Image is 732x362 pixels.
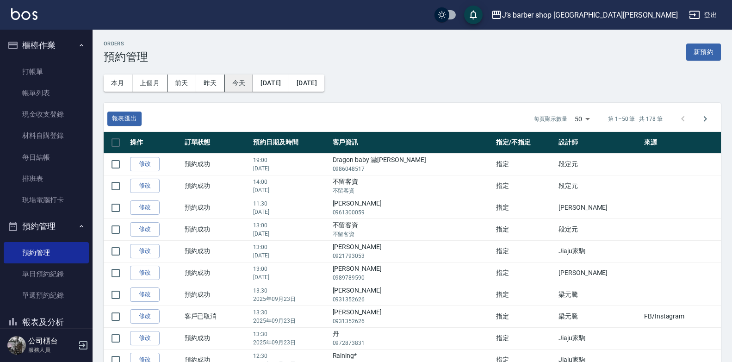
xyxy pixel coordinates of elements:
[571,106,593,131] div: 50
[182,327,251,349] td: 預約成功
[253,164,328,173] p: [DATE]
[330,262,494,284] td: [PERSON_NAME]
[182,240,251,262] td: 預約成功
[333,317,492,325] p: 0931352626
[556,132,642,154] th: 設計師
[556,327,642,349] td: Jiaju家駒
[556,197,642,218] td: [PERSON_NAME]
[253,156,328,164] p: 19:00
[253,295,328,303] p: 2025年09月23日
[4,125,89,146] a: 材料自購登錄
[502,9,678,21] div: J’s barber shop [GEOGRAPHIC_DATA][PERSON_NAME]
[104,50,148,63] h3: 預約管理
[253,251,328,260] p: [DATE]
[494,197,556,218] td: 指定
[608,115,663,123] p: 第 1–50 筆 共 178 筆
[104,75,132,92] button: 本月
[130,309,160,324] a: 修改
[4,189,89,211] a: 現場電腦打卡
[251,132,330,154] th: 預約日期及時間
[182,197,251,218] td: 預約成功
[182,218,251,240] td: 預約成功
[333,252,492,260] p: 0921793053
[330,218,494,240] td: 不留客資
[253,186,328,194] p: [DATE]
[4,147,89,168] a: 每日結帳
[333,208,492,217] p: 0961300059
[330,175,494,197] td: 不留客資
[686,44,721,61] button: 新預約
[333,165,492,173] p: 0986048517
[494,175,556,197] td: 指定
[253,338,328,347] p: 2025年09月23日
[28,337,75,346] h5: 公司櫃台
[196,75,225,92] button: 昨天
[253,308,328,317] p: 13:30
[253,265,328,273] p: 13:00
[130,179,160,193] a: 修改
[182,262,251,284] td: 預約成功
[4,104,89,125] a: 現金收支登錄
[182,306,251,327] td: 客戶已取消
[107,112,142,126] button: 報表匯出
[333,274,492,282] p: 0989789590
[333,187,492,195] p: 不留客資
[253,330,328,338] p: 13:30
[130,244,160,258] a: 修改
[642,132,721,154] th: 來源
[494,284,556,306] td: 指定
[4,242,89,263] a: 預約管理
[253,208,328,216] p: [DATE]
[330,197,494,218] td: [PERSON_NAME]
[494,306,556,327] td: 指定
[253,178,328,186] p: 14:00
[104,41,148,47] h2: Orders
[130,222,160,237] a: 修改
[253,287,328,295] p: 13:30
[556,153,642,175] td: 段定元
[182,284,251,306] td: 預約成功
[556,306,642,327] td: 梁元騰
[167,75,196,92] button: 前天
[4,214,89,238] button: 預約管理
[4,285,89,306] a: 單週預約紀錄
[534,115,567,123] p: 每頁顯示數量
[333,295,492,304] p: 0931352626
[333,230,492,238] p: 不留客資
[130,157,160,171] a: 修改
[686,47,721,56] a: 新預約
[464,6,483,24] button: save
[556,218,642,240] td: 段定元
[182,175,251,197] td: 預約成功
[289,75,324,92] button: [DATE]
[494,327,556,349] td: 指定
[28,346,75,354] p: 服務人員
[11,8,37,20] img: Logo
[128,132,182,154] th: 操作
[130,266,160,280] a: 修改
[330,132,494,154] th: 客戶資訊
[4,263,89,285] a: 單日預約紀錄
[253,243,328,251] p: 13:00
[494,153,556,175] td: 指定
[494,132,556,154] th: 指定/不指定
[253,230,328,238] p: [DATE]
[225,75,254,92] button: 今天
[253,75,289,92] button: [DATE]
[330,153,494,175] td: Dragon baby 瀜[PERSON_NAME]
[253,221,328,230] p: 13:00
[330,284,494,306] td: [PERSON_NAME]
[333,339,492,347] p: 0972873831
[130,287,160,302] a: 修改
[253,317,328,325] p: 2025年09月23日
[556,240,642,262] td: Jiaju家駒
[556,262,642,284] td: [PERSON_NAME]
[494,262,556,284] td: 指定
[7,336,26,355] img: Person
[4,310,89,334] button: 報表及分析
[330,327,494,349] td: 丹
[182,132,251,154] th: 訂單狀態
[4,168,89,189] a: 排班表
[694,108,716,130] button: Go to next page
